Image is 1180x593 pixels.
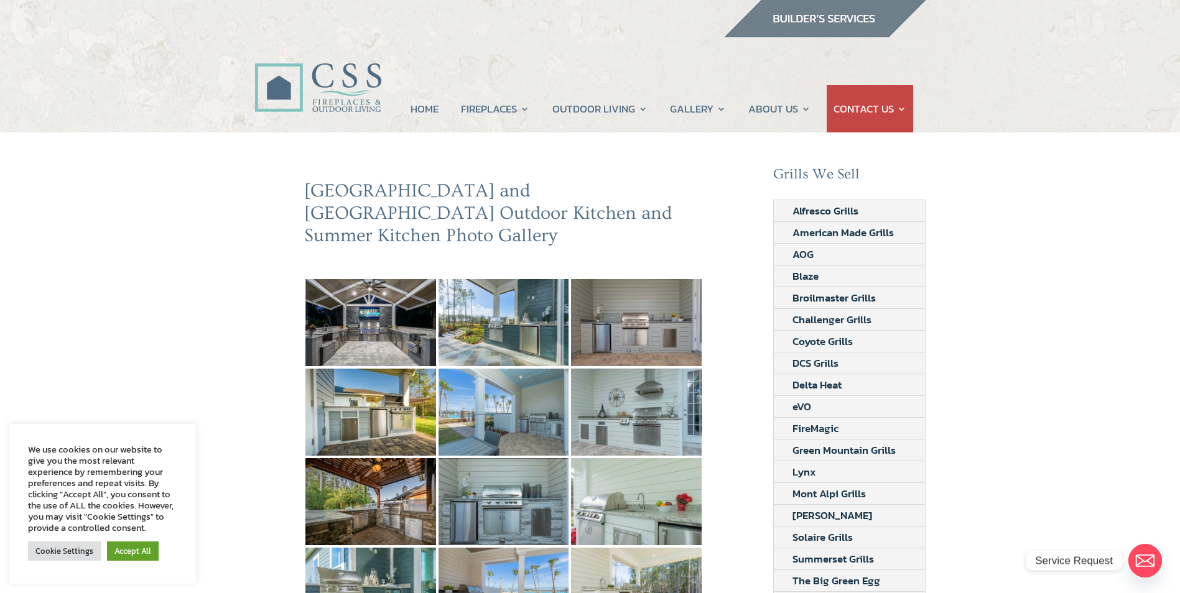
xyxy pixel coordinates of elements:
a: Solaire Grills [774,526,871,548]
a: Delta Heat [774,374,860,395]
a: Lynx [774,461,835,482]
img: 2 [571,279,702,366]
a: Green Mountain Grills [774,439,914,461]
a: AOG [774,244,832,265]
a: FIREPLACES [461,85,529,132]
a: Broilmaster Grills [774,287,894,308]
img: 6 [305,458,436,545]
img: 5 [571,369,702,456]
img: 7 [439,458,569,545]
a: CONTACT US [834,85,906,132]
h2: Grills We Sell [773,166,926,190]
img: 4 [439,369,569,456]
a: Email [1128,544,1162,577]
a: Summerset Grills [774,548,893,569]
a: Coyote Grills [774,331,871,352]
a: Accept All [107,541,159,561]
a: HOME [411,85,439,132]
img: CSS Fireplaces & Outdoor Living (Formerly Construction Solutions & Supply)- Jacksonville Ormond B... [254,29,381,119]
a: [PERSON_NAME] [774,505,891,526]
a: DCS Grills [774,352,857,374]
a: Challenger Grills [774,309,890,330]
div: We use cookies on our website to give you the most relevant experience by remembering your prefer... [28,444,177,533]
img: 3 [305,369,436,456]
a: OUTDOOR LIVING [552,85,648,132]
a: builder services construction supply [723,25,926,42]
a: American Made Grills [774,222,913,243]
a: eVO [774,396,830,417]
a: Mont Alpi Grills [774,483,885,504]
a: FireMagic [774,418,857,439]
a: Cookie Settings [28,541,101,561]
h2: [GEOGRAPHIC_DATA] and [GEOGRAPHIC_DATA] Outdoor Kitchen and Summer Kitchen Photo Gallery [304,180,704,253]
img: 30 [305,279,436,366]
a: Blaze [774,265,837,287]
a: GALLERY [670,85,726,132]
img: 1 [439,279,569,366]
a: ABOUT US [748,85,811,132]
a: The Big Green Egg [774,570,899,591]
img: 8 [571,458,702,545]
a: Alfresco Grills [774,200,877,221]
